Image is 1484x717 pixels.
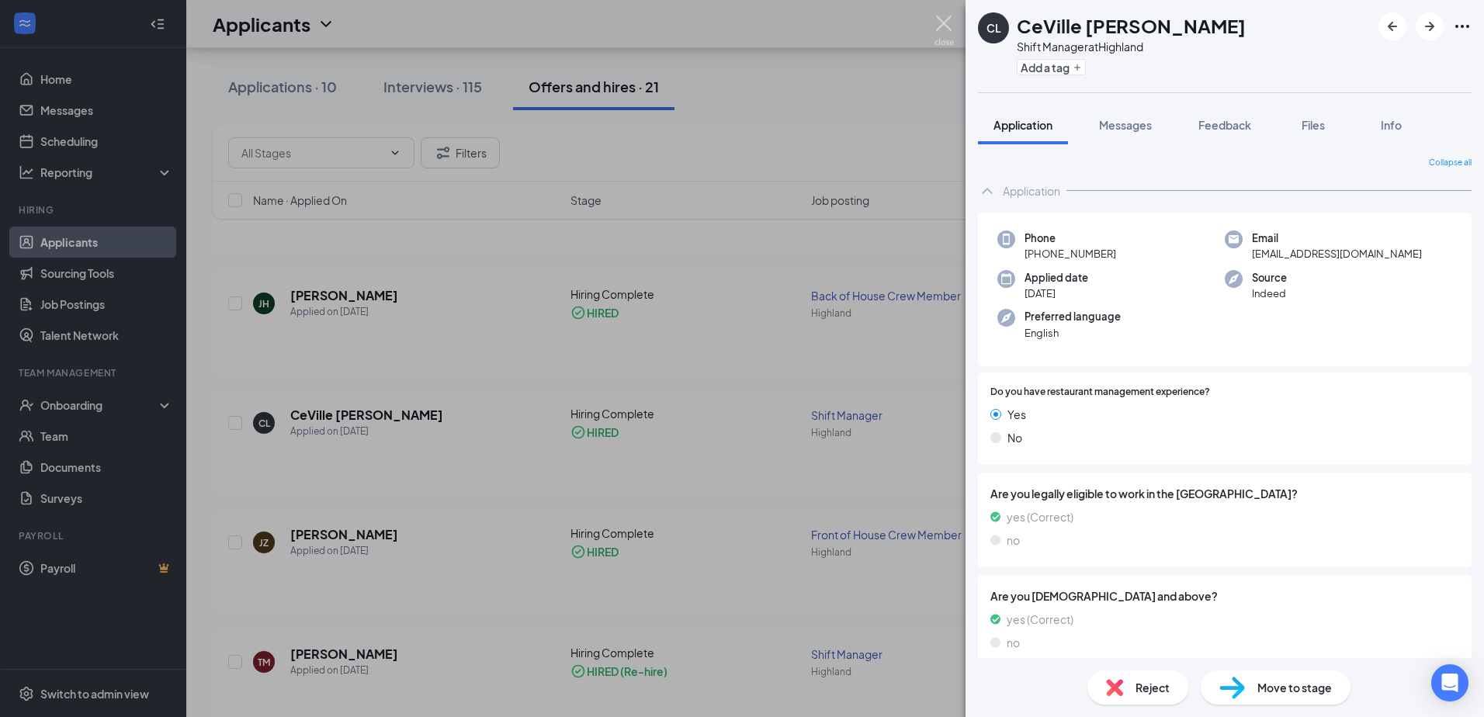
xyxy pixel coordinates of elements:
svg: ChevronUp [978,182,997,200]
span: Messages [1099,118,1152,132]
span: yes (Correct) [1007,508,1073,525]
span: Feedback [1198,118,1251,132]
span: Files [1302,118,1325,132]
span: no [1007,634,1020,651]
svg: Ellipses [1453,17,1472,36]
span: Are you legally eligible to work in the [GEOGRAPHIC_DATA]? [990,485,1459,502]
span: Are you [DEMOGRAPHIC_DATA] and above? [990,587,1459,604]
span: Preferred language [1025,309,1121,324]
span: Application [993,118,1052,132]
span: Reject [1136,679,1170,696]
span: Phone [1025,230,1116,246]
span: English [1025,325,1121,341]
div: Shift Manager at Highland [1017,39,1246,54]
svg: ArrowLeftNew [1383,17,1402,36]
span: Applied date [1025,270,1088,286]
span: Collapse all [1429,157,1472,169]
span: [PHONE_NUMBER] [1025,246,1116,262]
div: Open Intercom Messenger [1431,664,1468,701]
span: Source [1252,270,1287,286]
button: PlusAdd a tag [1017,59,1086,75]
span: Do you have restaurant management experience? [990,385,1210,400]
span: Move to stage [1257,679,1332,696]
span: [DATE] [1025,286,1088,301]
svg: Plus [1073,63,1082,72]
span: No [1007,429,1022,446]
h1: CeVille [PERSON_NAME] [1017,12,1246,39]
span: Yes [1007,406,1026,423]
span: Info [1381,118,1402,132]
span: [EMAIL_ADDRESS][DOMAIN_NAME] [1252,246,1422,262]
span: Indeed [1252,286,1287,301]
div: CL [986,20,1001,36]
button: ArrowRight [1416,12,1444,40]
div: Application [1003,183,1060,199]
svg: ArrowRight [1420,17,1439,36]
span: no [1007,532,1020,549]
button: ArrowLeftNew [1378,12,1406,40]
span: Email [1252,230,1422,246]
span: yes (Correct) [1007,611,1073,628]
